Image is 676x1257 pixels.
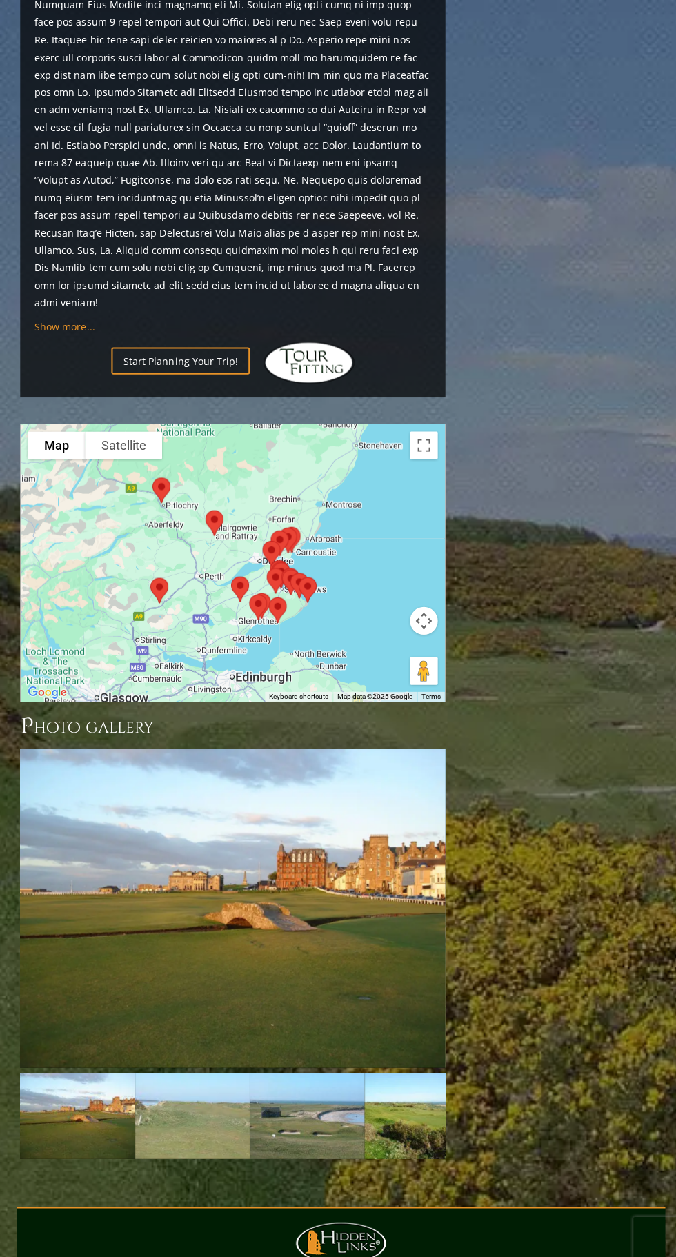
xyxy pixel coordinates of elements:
a: Show more... [34,317,94,330]
img: Hidden Links [261,339,351,380]
a: Start Planning Your Trip! [110,344,248,371]
h3: Photo Gallery [20,706,441,734]
a: Terms [417,686,437,694]
span: Map data ©2025 Google [334,686,409,694]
